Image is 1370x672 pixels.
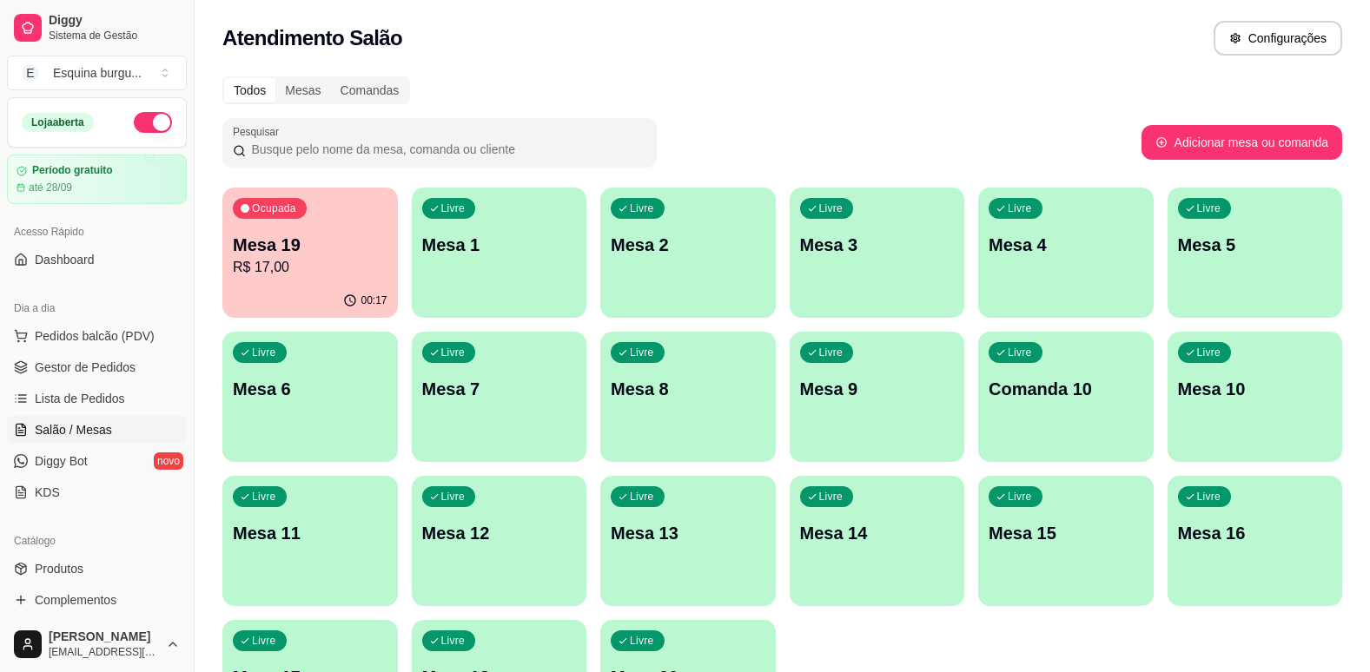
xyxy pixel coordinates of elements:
[275,78,330,102] div: Mesas
[222,188,398,318] button: OcupadaMesa 19R$ 17,0000:17
[35,359,136,376] span: Gestor de Pedidos
[819,346,844,359] p: Livre
[233,257,387,278] p: R$ 17,00
[233,521,387,545] p: Mesa 11
[790,476,965,606] button: LivreMesa 14
[7,416,187,444] a: Salão / Mesas
[29,181,72,194] article: até 28/09
[412,332,587,462] button: LivreMesa 7
[1008,490,1032,504] p: Livre
[331,78,409,102] div: Comandas
[233,233,387,257] p: Mesa 19
[1197,346,1221,359] p: Livre
[1178,377,1333,401] p: Mesa 10
[7,294,187,322] div: Dia a dia
[422,377,577,401] p: Mesa 7
[1178,521,1333,545] p: Mesa 16
[630,634,654,648] p: Livre
[1008,201,1032,215] p: Livre
[800,521,955,545] p: Mesa 14
[35,484,60,501] span: KDS
[978,476,1154,606] button: LivreMesa 15
[252,346,276,359] p: Livre
[819,490,844,504] p: Livre
[630,490,654,504] p: Livre
[989,521,1143,545] p: Mesa 15
[53,64,142,82] div: Esquina burgu ...
[600,476,776,606] button: LivreMesa 13
[35,251,95,268] span: Dashboard
[1142,125,1342,160] button: Adicionar mesa ou comanda
[7,586,187,614] a: Complementos
[7,246,187,273] a: Dashboard
[1168,188,1343,318] button: LivreMesa 5
[800,377,955,401] p: Mesa 9
[441,346,466,359] p: Livre
[412,476,587,606] button: LivreMesa 12
[800,233,955,257] p: Mesa 3
[7,56,187,90] button: Select a team
[1197,201,1221,215] p: Livre
[1197,490,1221,504] p: Livre
[978,332,1154,462] button: LivreComanda 10
[32,164,113,177] article: Período gratuito
[246,141,646,158] input: Pesquisar
[611,233,765,257] p: Mesa 2
[361,293,387,307] p: 00:17
[819,201,844,215] p: Livre
[1178,233,1333,257] p: Mesa 5
[222,476,398,606] button: LivreMesa 11
[1214,21,1342,56] button: Configurações
[49,629,159,645] span: [PERSON_NAME]
[233,377,387,401] p: Mesa 6
[35,591,116,609] span: Complementos
[224,78,275,102] div: Todos
[7,623,187,665] button: [PERSON_NAME][EMAIL_ADDRESS][DOMAIN_NAME]
[222,332,398,462] button: LivreMesa 6
[412,188,587,318] button: LivreMesa 1
[233,124,285,139] label: Pesquisar
[630,346,654,359] p: Livre
[49,29,180,43] span: Sistema de Gestão
[22,113,94,132] div: Loja aberta
[422,521,577,545] p: Mesa 12
[7,322,187,350] button: Pedidos balcão (PDV)
[222,24,402,52] h2: Atendimento Salão
[611,377,765,401] p: Mesa 8
[790,332,965,462] button: LivreMesa 9
[252,490,276,504] p: Livre
[35,421,112,438] span: Salão / Mesas
[35,452,88,470] span: Diggy Bot
[790,188,965,318] button: LivreMesa 3
[989,377,1143,401] p: Comanda 10
[7,218,187,246] div: Acesso Rápido
[611,521,765,545] p: Mesa 13
[252,634,276,648] p: Livre
[978,188,1154,318] button: LivreMesa 4
[1008,346,1032,359] p: Livre
[441,201,466,215] p: Livre
[600,188,776,318] button: LivreMesa 2
[134,112,172,133] button: Alterar Status
[7,7,187,49] a: DiggySistema de Gestão
[49,645,159,659] span: [EMAIL_ADDRESS][DOMAIN_NAME]
[49,13,180,29] span: Diggy
[1168,332,1343,462] button: LivreMesa 10
[252,201,296,215] p: Ocupada
[600,332,776,462] button: LivreMesa 8
[35,327,155,345] span: Pedidos balcão (PDV)
[441,634,466,648] p: Livre
[7,353,187,381] a: Gestor de Pedidos
[35,390,125,407] span: Lista de Pedidos
[441,490,466,504] p: Livre
[422,233,577,257] p: Mesa 1
[7,447,187,475] a: Diggy Botnovo
[35,560,83,577] span: Produtos
[7,385,187,412] a: Lista de Pedidos
[1168,476,1343,606] button: LivreMesa 16
[7,478,187,506] a: KDS
[7,527,187,555] div: Catálogo
[989,233,1143,257] p: Mesa 4
[22,64,39,82] span: E
[7,155,187,204] a: Período gratuitoaté 28/09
